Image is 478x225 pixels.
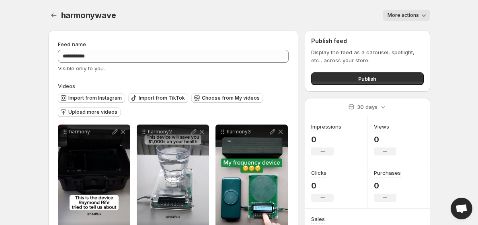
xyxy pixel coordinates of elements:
[58,83,75,89] span: Videos
[58,107,121,117] button: Upload more videos
[69,129,111,135] p: harmony
[58,65,105,72] span: Visible only to you.
[48,10,59,21] button: Settings
[58,93,125,103] button: Import from Instagram
[58,41,86,47] span: Feed name
[383,10,430,21] button: More actions
[311,123,341,131] h3: Impressions
[311,181,334,190] p: 0
[388,12,419,18] span: More actions
[374,135,396,144] p: 0
[68,109,117,115] span: Upload more videos
[358,75,376,83] span: Publish
[451,198,472,219] div: Open chat
[128,93,188,103] button: Import from TikTok
[374,181,401,190] p: 0
[311,37,423,45] h2: Publish feed
[311,72,423,85] button: Publish
[311,169,326,177] h3: Clicks
[191,93,263,103] button: Choose from My videos
[202,95,260,101] span: Choose from My videos
[311,215,325,223] h3: Sales
[357,103,377,111] p: 30 days
[68,95,122,101] span: Import from Instagram
[148,129,190,135] p: harmony2
[61,10,116,20] span: harmonywave
[311,48,423,64] p: Display the feed as a carousel, spotlight, etc., across your store.
[139,95,185,101] span: Import from TikTok
[227,129,269,135] p: harmony3
[311,135,341,144] p: 0
[374,169,401,177] h3: Purchases
[374,123,389,131] h3: Views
